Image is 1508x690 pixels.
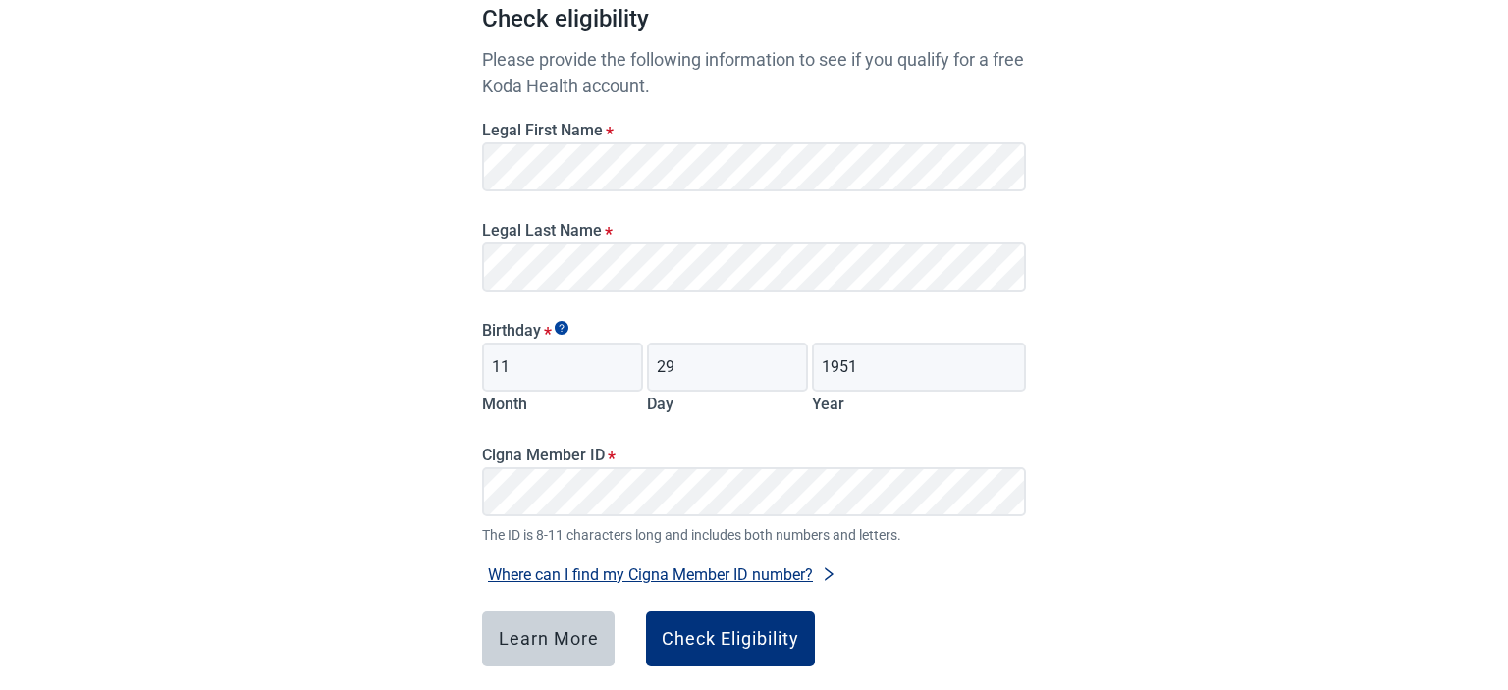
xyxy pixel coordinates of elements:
label: Day [647,395,673,413]
label: Legal First Name [482,121,1026,139]
input: Birth year [812,343,1026,392]
span: right [821,566,836,582]
input: Birth day [647,343,808,392]
span: Show tooltip [555,321,568,335]
label: Legal Last Name [482,221,1026,239]
span: The ID is 8-11 characters long and includes both numbers and letters. [482,524,1026,546]
div: Check Eligibility [662,629,799,649]
button: Check Eligibility [646,611,815,666]
h1: Check eligibility [482,1,1026,46]
label: Cigna Member ID [482,446,1026,464]
label: Month [482,395,527,413]
legend: Birthday [482,321,1026,340]
p: Please provide the following information to see if you qualify for a free Koda Health account. [482,46,1026,99]
label: Year [812,395,844,413]
button: Where can I find my Cigna Member ID number? [482,561,842,588]
input: Birth month [482,343,643,392]
div: Learn More [499,629,599,649]
button: Learn More [482,611,615,666]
